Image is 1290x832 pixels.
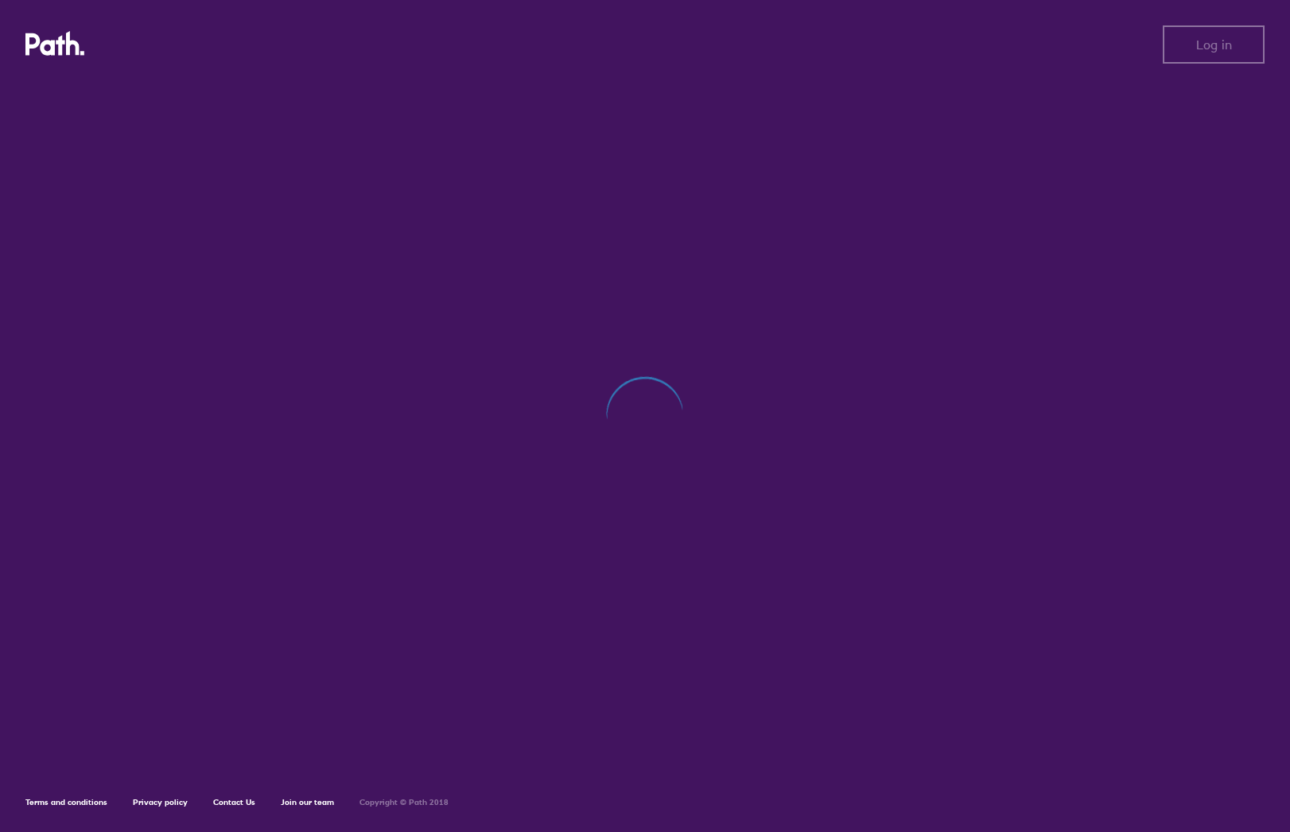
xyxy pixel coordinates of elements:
a: Terms and conditions [25,797,107,807]
a: Join our team [281,797,334,807]
h6: Copyright © Path 2018 [359,798,449,807]
a: Privacy policy [133,797,188,807]
button: Log in [1163,25,1265,64]
span: Log in [1196,37,1232,52]
a: Contact Us [213,797,255,807]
